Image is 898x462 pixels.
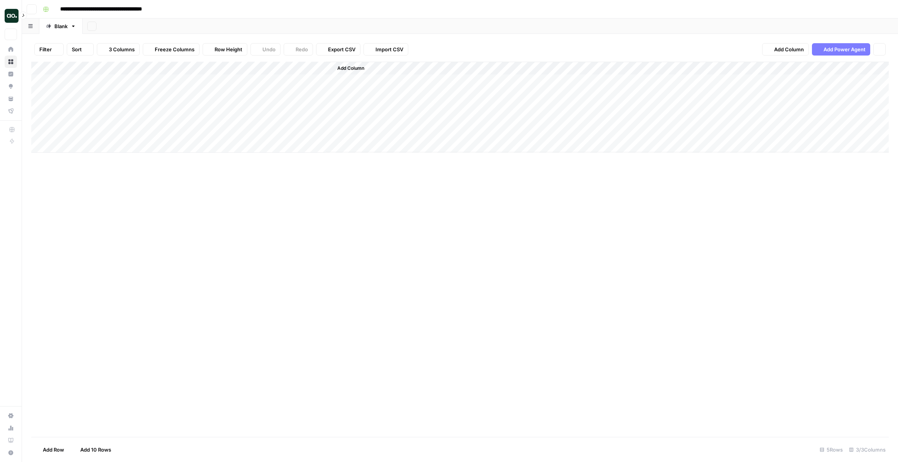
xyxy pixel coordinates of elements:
button: Row Height [203,43,247,56]
button: Filter [34,43,64,56]
span: Add Row [43,446,64,454]
button: Undo [250,43,281,56]
button: Help + Support [5,447,17,459]
a: Home [5,43,17,56]
button: Add Row [31,443,69,456]
div: Blank [54,22,68,30]
span: Export CSV [328,46,355,53]
button: Export CSV [316,43,360,56]
span: Sort [72,46,82,53]
span: Add Column [337,65,364,72]
a: Blank [39,19,83,34]
button: Add Column [327,63,367,73]
span: Add Column [774,46,804,53]
span: Undo [262,46,276,53]
a: Your Data [5,93,17,105]
div: 3/3 Columns [846,443,889,456]
button: Redo [284,43,313,56]
button: Workspace: Mike Kenler's Workspace [5,6,17,25]
a: Browse [5,56,17,68]
a: Flightpath [5,105,17,117]
span: Filter [39,46,52,53]
button: Sort [67,43,94,56]
div: 5 Rows [817,443,846,456]
span: Row Height [215,46,242,53]
span: Add Power Agent [824,46,866,53]
a: Usage [5,422,17,434]
a: Opportunities [5,80,17,93]
a: Settings [5,410,17,422]
span: Freeze Columns [155,46,194,53]
button: Add 10 Rows [69,443,116,456]
img: Mike Kenler's Workspace Logo [5,9,19,23]
button: Freeze Columns [143,43,200,56]
span: Import CSV [375,46,403,53]
button: Add Power Agent [812,43,870,56]
span: Redo [296,46,308,53]
span: Add 10 Rows [80,446,111,454]
button: 3 Columns [97,43,140,56]
a: Learning Hub [5,434,17,447]
button: Import CSV [364,43,408,56]
span: 3 Columns [109,46,135,53]
button: Add Column [762,43,809,56]
a: Insights [5,68,17,80]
